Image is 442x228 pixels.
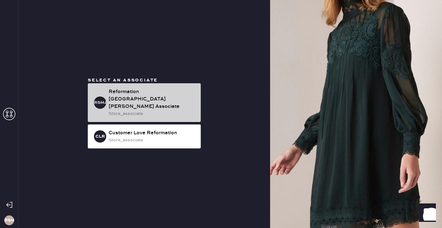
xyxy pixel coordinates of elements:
div: Reformation [GEOGRAPHIC_DATA][PERSON_NAME] Associate [109,88,196,110]
div: store_associate [109,137,196,143]
h3: RSMA [94,100,106,105]
div: Customer Love Reformation [109,129,196,137]
span: Select an associate [88,77,158,83]
div: store_associate [109,110,196,117]
h3: RSM [4,218,14,222]
iframe: Front Chat [413,200,439,227]
h3: CLR [95,134,105,139]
